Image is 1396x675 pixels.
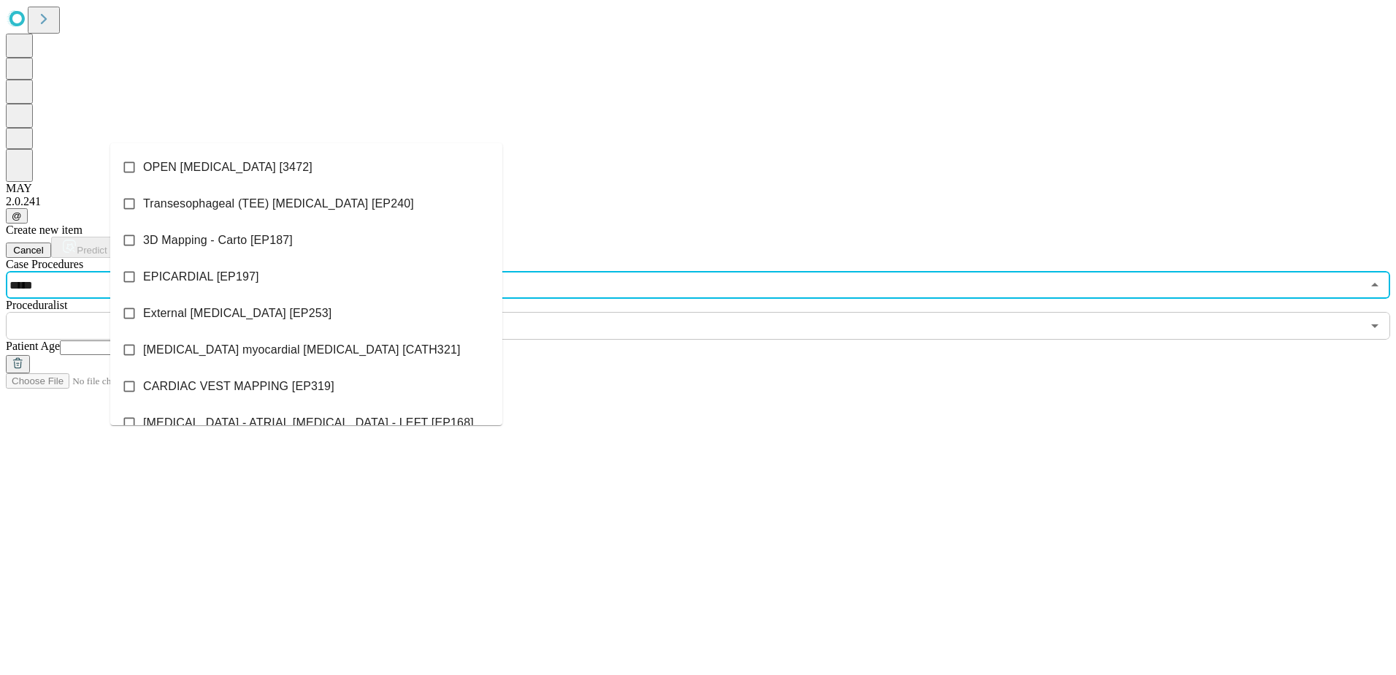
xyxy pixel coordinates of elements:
[12,210,22,221] span: @
[6,340,60,352] span: Patient Age
[6,208,28,224] button: @
[13,245,44,256] span: Cancel
[143,268,259,286] span: EPICARDIAL [EP197]
[143,414,474,432] span: [MEDICAL_DATA] - ATRIAL [MEDICAL_DATA] - LEFT [EP168]
[77,245,107,256] span: Predict
[1365,316,1385,336] button: Open
[1365,275,1385,295] button: Close
[143,195,414,213] span: Transesophageal (TEE) [MEDICAL_DATA] [EP240]
[143,378,334,395] span: CARDIAC VEST MAPPING [EP319]
[143,232,293,249] span: 3D Mapping - Carto [EP187]
[51,237,118,258] button: Predict
[6,195,1390,208] div: 2.0.241
[6,243,51,258] button: Cancel
[143,341,461,359] span: [MEDICAL_DATA] myocardial [MEDICAL_DATA] [CATH321]
[6,299,67,311] span: Proceduralist
[143,159,312,176] span: OPEN [MEDICAL_DATA] [3472]
[6,182,1390,195] div: MAY
[143,305,331,322] span: External [MEDICAL_DATA] [EP253]
[6,224,83,236] span: Create new item
[6,258,83,270] span: Scheduled Procedure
